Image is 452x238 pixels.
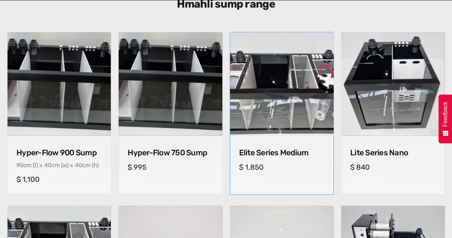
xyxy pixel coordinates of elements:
[23,162,43,169] div: cm (l) x
[118,32,222,195] a: Hyper-Flow 750 Sump Hyper-Flow 750 Sump Hyper-Flow 750 Sump$ 995
[82,162,99,169] div: cm (h)
[7,32,111,195] a: Hyper-Flow 900 Sump Hyper-Flow 900 Sump Hyper-Flow 900 Sump90cm (l) x40cm (w) x40cm (h)$ 1,100
[438,94,452,143] button: Feedback - Show survey
[51,162,73,169] div: cm (w) x
[128,163,213,171] h5: $ 995
[350,163,436,171] h5: $ 840
[16,162,23,169] div: 90
[16,175,102,184] h5: $ 1,100
[442,102,448,127] span: Feedback
[230,32,334,195] a: Elite Series MediumElite Series MediumElite Series Medium$ 1,850
[128,148,213,157] h4: Hyper-Flow 750 Sump
[8,32,111,136] img: Hyper-Flow 900 Sump
[239,148,324,157] h4: Elite Series Medium
[75,162,82,169] div: 40
[119,32,222,136] img: Hyper-Flow 750 Sump
[227,30,336,139] img: Elite Series Medium
[341,32,444,136] img: Lite Series Nano
[350,148,436,157] h4: Lite Series Nano
[44,162,51,169] div: 40
[239,163,324,171] h5: $ 1,850
[16,148,102,157] h4: Hyper-Flow 900 Sump
[341,32,445,195] a: Lite Series NanoLite Series NanoLite Series Nano$ 840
